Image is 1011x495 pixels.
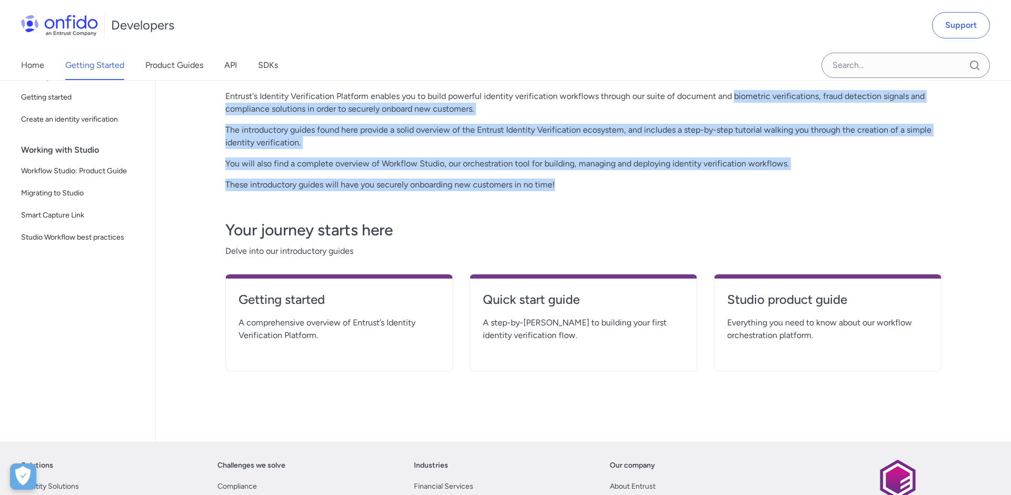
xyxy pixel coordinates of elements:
a: Getting started [239,291,440,316]
a: Home [21,51,44,80]
a: Solutions [21,459,53,472]
span: A comprehensive overview of Entrust’s Identity Verification Platform. [239,316,440,342]
a: Industries [414,459,448,472]
a: Create an identity verification [17,109,147,130]
a: Support [932,12,990,38]
div: Cookie Preferences [10,463,36,490]
a: SDKs [258,51,278,80]
a: About Entrust [610,480,656,493]
p: Entrust's Identity Verification Platform enables you to build powerful identity verification work... [225,90,941,115]
span: Getting started [21,91,143,104]
span: Everything you need to know about our workflow orchestration platform. [727,316,928,342]
span: A step-by-[PERSON_NAME] to building your first identity verification flow. [483,316,684,342]
a: Studio Workflow best practices [17,227,147,248]
p: The introductory guides found here provide a solid overview of the Entrust Identity Verification ... [225,124,941,149]
button: Open Preferences [10,463,36,490]
a: Getting started [17,87,147,108]
h4: Quick start guide [483,291,684,308]
a: Identity Solutions [21,480,79,493]
h3: Your journey starts here [225,220,941,241]
p: You will also find a complete overview of Workflow Studio, our orchestration tool for building, m... [225,157,941,170]
span: Create an identity verification [21,113,143,126]
a: Our company [610,459,655,472]
img: Onfido Logo [21,15,98,36]
div: Working with Studio [21,140,151,161]
a: Compliance [217,480,257,493]
input: Onfido search input field [821,53,990,78]
a: Challenges we solve [217,459,285,472]
a: Product Guides [145,51,203,80]
a: Quick start guide [483,291,684,316]
span: Migrating to Studio [21,187,143,200]
h4: Getting started [239,291,440,308]
span: Studio Workflow best practices [21,231,143,244]
span: Workflow Studio: Product Guide [21,165,143,177]
h4: Studio product guide [727,291,928,308]
a: Studio product guide [727,291,928,316]
a: Getting Started [65,51,124,80]
h1: Developers [111,17,174,34]
a: Financial Services [414,480,473,493]
p: These introductory guides will have you securely onboarding new customers in no time! [225,179,941,191]
a: Migrating to Studio [17,183,147,204]
span: Delve into our introductory guides [225,245,941,258]
a: API [224,51,237,80]
a: Smart Capture Link [17,205,147,226]
a: Workflow Studio: Product Guide [17,161,147,182]
span: Smart Capture Link [21,209,143,222]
